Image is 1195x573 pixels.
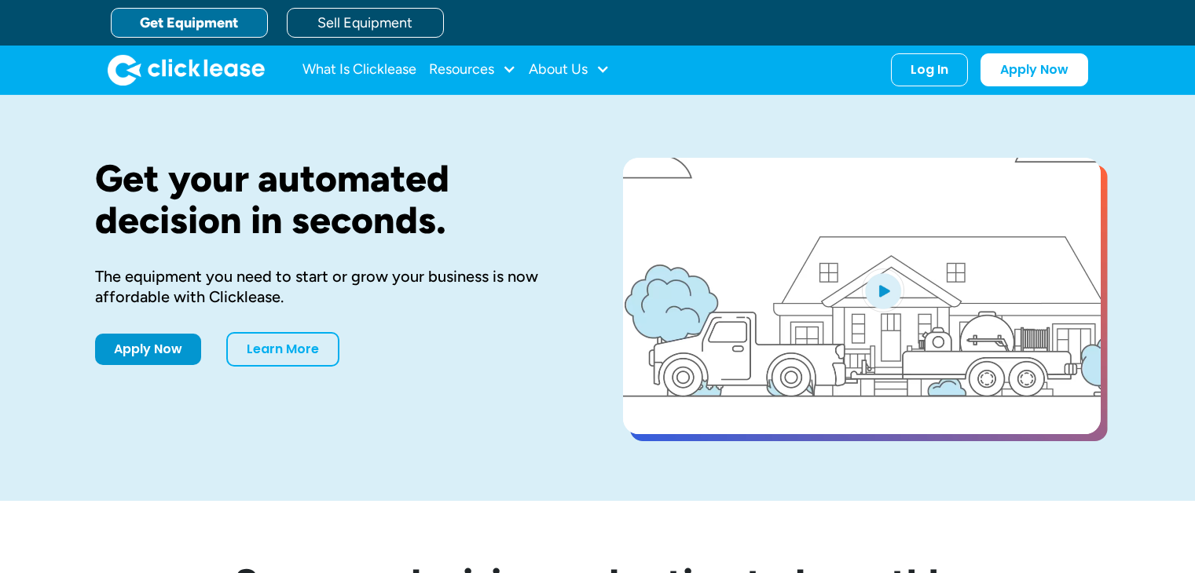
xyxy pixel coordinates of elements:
[108,54,265,86] a: home
[302,54,416,86] a: What Is Clicklease
[862,268,904,312] img: Blue play button logo on a light blue circular background
[529,54,610,86] div: About Us
[226,332,339,367] a: Learn More
[981,53,1088,86] a: Apply Now
[95,158,573,241] h1: Get your automated decision in seconds.
[95,266,573,307] div: The equipment you need to start or grow your business is now affordable with Clicklease.
[287,8,444,38] a: Sell Equipment
[623,158,1101,434] a: open lightbox
[911,62,948,78] div: Log In
[429,54,516,86] div: Resources
[95,334,201,365] a: Apply Now
[108,54,265,86] img: Clicklease logo
[111,8,268,38] a: Get Equipment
